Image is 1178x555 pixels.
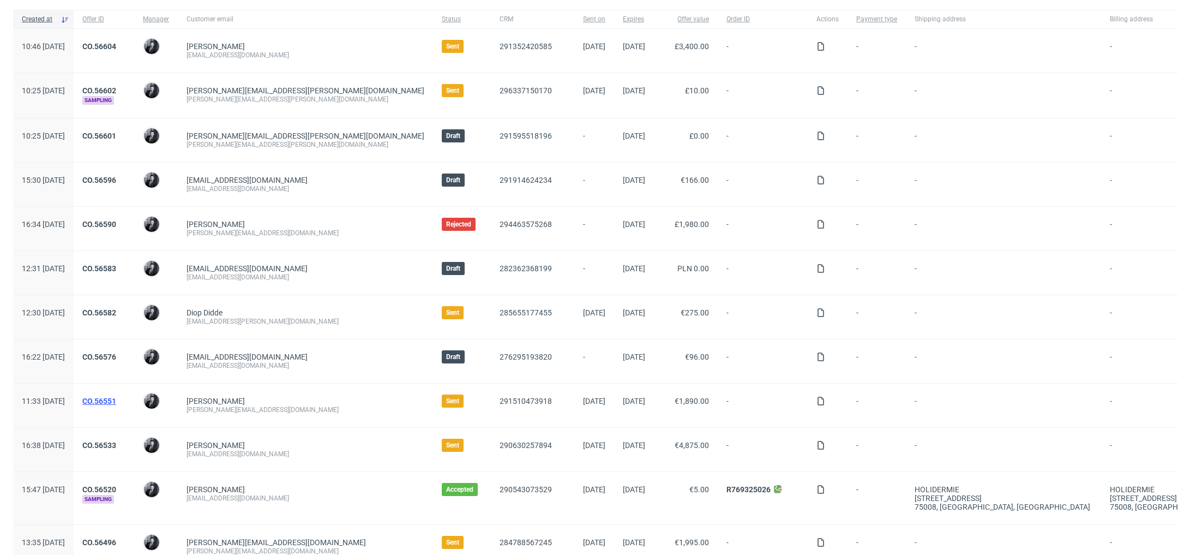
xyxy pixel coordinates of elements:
[915,176,1092,193] span: -
[685,86,709,95] span: £10.00
[82,264,116,273] a: CO.56583
[500,538,552,547] a: 284788567245
[675,397,709,405] span: €1,890.00
[500,485,552,494] a: 290543073529
[623,15,645,24] span: Expires
[82,485,116,494] a: CO.56520
[583,485,605,494] span: [DATE]
[22,176,65,184] span: 15:30 [DATE]
[583,308,605,317] span: [DATE]
[681,308,709,317] span: €275.00
[187,140,424,149] div: [PERSON_NAME][EMAIL_ADDRESS][PERSON_NAME][DOMAIN_NAME]
[623,353,645,361] span: [DATE]
[187,361,424,370] div: [EMAIL_ADDRESS][DOMAIN_NAME]
[726,308,799,326] span: -
[915,42,1092,59] span: -
[22,485,65,494] span: 15:47 [DATE]
[22,42,65,51] span: 10:46 [DATE]
[82,220,116,229] a: CO.56590
[82,15,125,24] span: Offer ID
[500,86,552,95] a: 296337150170
[915,15,1092,24] span: Shipping address
[144,128,159,144] img: Philippe Dubuy
[623,441,645,450] span: [DATE]
[82,397,116,405] a: CO.56551
[726,441,799,458] span: -
[144,535,159,550] img: Philippe Dubuy
[446,132,460,140] span: Draft
[500,15,566,24] span: CRM
[681,176,709,184] span: €166.00
[915,397,1092,414] span: -
[500,308,552,317] a: 285655177455
[583,15,605,24] span: Sent on
[623,86,645,95] span: [DATE]
[187,397,245,405] a: [PERSON_NAME]
[726,220,799,237] span: -
[82,132,116,140] a: CO.56601
[187,132,424,140] span: [PERSON_NAME][EMAIL_ADDRESS][PERSON_NAME][DOMAIN_NAME]
[446,441,459,450] span: Sent
[187,441,245,450] a: [PERSON_NAME]
[623,397,645,405] span: [DATE]
[187,184,424,193] div: [EMAIL_ADDRESS][DOMAIN_NAME]
[856,353,897,370] span: -
[689,485,709,494] span: €5.00
[675,538,709,547] span: €1,995.00
[856,397,897,414] span: -
[583,132,605,149] span: -
[856,86,897,105] span: -
[187,273,424,282] div: [EMAIL_ADDRESS][DOMAIN_NAME]
[82,176,116,184] a: CO.56596
[623,264,645,273] span: [DATE]
[144,305,159,320] img: Philippe Dubuy
[187,229,424,237] div: [PERSON_NAME][EMAIL_ADDRESS][DOMAIN_NAME]
[623,485,645,494] span: [DATE]
[685,353,709,361] span: €96.00
[446,220,471,229] span: Rejected
[187,95,424,104] div: [PERSON_NAME][EMAIL_ADDRESS][PERSON_NAME][DOMAIN_NAME]
[726,132,799,149] span: -
[22,220,65,229] span: 16:34 [DATE]
[915,264,1092,282] span: -
[583,42,605,51] span: [DATE]
[442,15,482,24] span: Status
[856,15,897,24] span: Payment type
[446,86,459,95] span: Sent
[500,220,552,229] a: 294463575268
[726,353,799,370] span: -
[856,441,897,458] span: -
[446,485,473,494] span: Accepted
[187,353,308,361] span: [EMAIL_ADDRESS][DOMAIN_NAME]
[446,176,460,184] span: Draft
[677,264,709,273] span: PLN 0.00
[583,264,605,282] span: -
[187,176,308,184] span: [EMAIL_ADDRESS][DOMAIN_NAME]
[187,86,424,95] span: [PERSON_NAME][EMAIL_ADDRESS][PERSON_NAME][DOMAIN_NAME]
[187,220,245,229] a: [PERSON_NAME]
[500,397,552,405] a: 291510473918
[82,353,116,361] a: CO.56576
[726,485,771,494] a: R769325026
[623,176,645,184] span: [DATE]
[856,264,897,282] span: -
[583,397,605,405] span: [DATE]
[726,15,799,24] span: Order ID
[856,132,897,149] span: -
[915,441,1092,458] span: -
[82,42,116,51] a: CO.56604
[187,485,245,494] a: [PERSON_NAME]
[583,86,605,95] span: [DATE]
[22,86,65,95] span: 10:25 [DATE]
[446,397,459,405] span: Sent
[82,441,116,450] a: CO.56533
[187,405,424,414] div: [PERSON_NAME][EMAIL_ADDRESS][DOMAIN_NAME]
[446,538,459,547] span: Sent
[446,308,459,317] span: Sent
[446,264,460,273] span: Draft
[726,397,799,414] span: -
[22,538,65,547] span: 13:35 [DATE]
[22,308,65,317] span: 12:30 [DATE]
[82,96,114,105] span: Sampling
[583,220,605,237] span: -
